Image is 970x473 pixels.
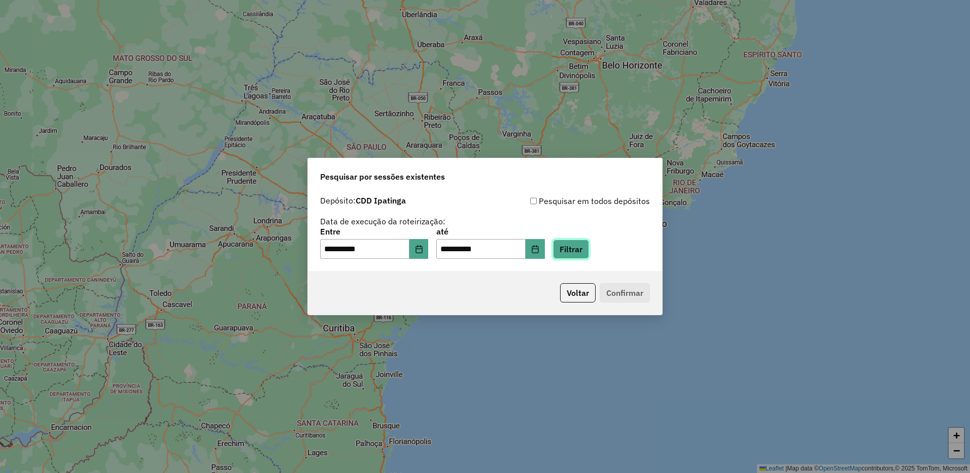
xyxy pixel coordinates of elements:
[485,195,650,207] div: Pesquisar em todos depósitos
[409,239,429,259] button: Choose Date
[560,283,596,302] button: Voltar
[526,239,545,259] button: Choose Date
[320,194,406,207] label: Depósito:
[320,225,428,238] label: Entre
[436,225,544,238] label: até
[320,215,445,227] label: Data de execução da roteirização:
[553,240,589,259] button: Filtrar
[320,171,445,183] span: Pesquisar por sessões existentes
[356,195,406,206] strong: CDD Ipatinga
